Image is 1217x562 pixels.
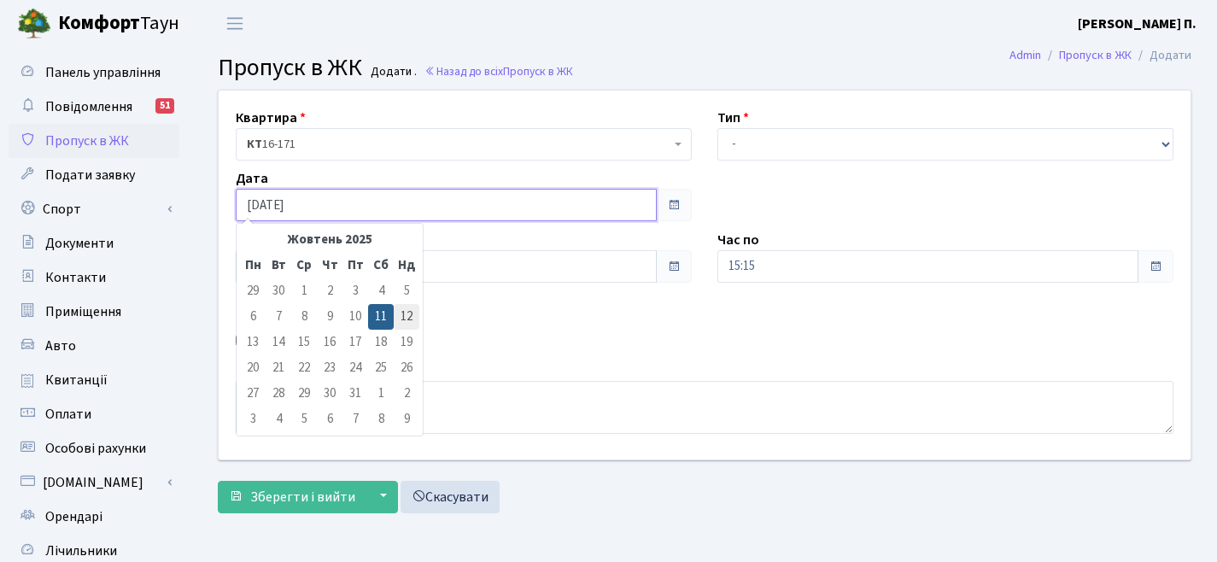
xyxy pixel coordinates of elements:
[45,234,114,253] span: Документи
[240,330,266,355] td: 13
[266,304,291,330] td: 7
[368,330,394,355] td: 18
[9,500,179,534] a: Орендарі
[9,465,179,500] a: [DOMAIN_NAME]
[266,278,291,304] td: 30
[250,488,355,506] span: Зберегти і вийти
[9,226,179,261] a: Документи
[1078,14,1197,34] a: [PERSON_NAME] П.
[9,261,179,295] a: Контакти
[317,330,342,355] td: 16
[45,371,108,389] span: Квитанції
[240,381,266,407] td: 27
[503,63,573,79] span: Пропуск в ЖК
[317,304,342,330] td: 9
[291,253,317,278] th: Ср
[9,90,179,124] a: Повідомлення51
[45,337,76,355] span: Авто
[394,278,419,304] td: 5
[9,295,179,329] a: Приміщення
[317,278,342,304] td: 2
[9,124,179,158] a: Пропуск в ЖК
[394,330,419,355] td: 19
[236,128,692,161] span: <b>КТ</b>&nbsp;&nbsp;&nbsp;&nbsp;16-171
[266,355,291,381] td: 21
[240,278,266,304] td: 29
[266,407,291,432] td: 4
[58,9,140,37] b: Комфорт
[291,355,317,381] td: 22
[45,439,146,458] span: Особові рахунки
[9,431,179,465] a: Особові рахунки
[218,50,362,85] span: Пропуск в ЖК
[240,407,266,432] td: 3
[342,304,368,330] td: 10
[266,330,291,355] td: 14
[317,253,342,278] th: Чт
[342,407,368,432] td: 7
[984,38,1217,73] nav: breadcrumb
[368,407,394,432] td: 8
[394,355,419,381] td: 26
[394,381,419,407] td: 2
[266,227,394,253] th: Жовтень 2025
[368,253,394,278] th: Сб
[342,330,368,355] td: 17
[342,381,368,407] td: 31
[17,7,51,41] img: logo.png
[368,304,394,330] td: 11
[236,108,306,128] label: Квартира
[240,304,266,330] td: 6
[291,304,317,330] td: 8
[424,63,573,79] a: Назад до всіхПропуск в ЖК
[717,230,759,250] label: Час по
[1078,15,1197,33] b: [PERSON_NAME] П.
[342,253,368,278] th: Пт
[401,481,500,513] a: Скасувати
[317,407,342,432] td: 6
[317,355,342,381] td: 23
[45,166,135,184] span: Подати заявку
[9,397,179,431] a: Оплати
[247,136,670,153] span: <b>КТ</b>&nbsp;&nbsp;&nbsp;&nbsp;16-171
[45,302,121,321] span: Приміщення
[266,253,291,278] th: Вт
[45,507,102,526] span: Орендарі
[717,108,749,128] label: Тип
[9,363,179,397] a: Квитанції
[155,98,174,114] div: 51
[291,278,317,304] td: 1
[218,481,366,513] button: Зберегти і вийти
[368,381,394,407] td: 1
[342,278,368,304] td: 3
[58,9,179,38] span: Таун
[240,253,266,278] th: Пн
[9,329,179,363] a: Авто
[45,63,161,82] span: Панель управління
[291,381,317,407] td: 29
[266,381,291,407] td: 28
[394,253,419,278] th: Нд
[367,65,417,79] small: Додати .
[368,355,394,381] td: 25
[9,158,179,192] a: Подати заявку
[291,330,317,355] td: 15
[9,56,179,90] a: Панель управління
[1059,46,1132,64] a: Пропуск в ЖК
[317,381,342,407] td: 30
[9,192,179,226] a: Спорт
[394,407,419,432] td: 9
[45,542,117,560] span: Лічильники
[236,168,268,189] label: Дата
[247,136,262,153] b: КТ
[1132,46,1191,65] li: Додати
[45,405,91,424] span: Оплати
[45,132,129,150] span: Пропуск в ЖК
[240,355,266,381] td: 20
[394,304,419,330] td: 12
[45,268,106,287] span: Контакти
[342,355,368,381] td: 24
[291,407,317,432] td: 5
[1009,46,1041,64] a: Admin
[45,97,132,116] span: Повідомлення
